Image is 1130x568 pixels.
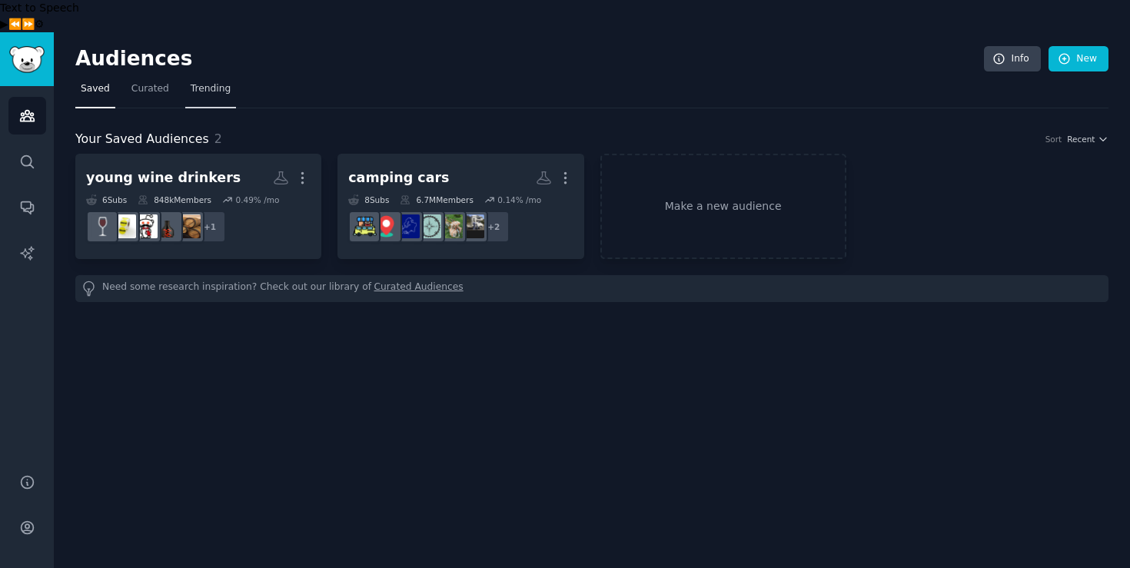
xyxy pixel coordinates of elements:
[134,214,158,238] img: tonightsdinner
[337,154,583,259] a: camping cars8Subs6.7MMembers0.14% /mo+2rvlifebicycletouringbikepackingEuropetravelroadtripadventu...
[155,214,179,238] img: naturalwine
[439,214,463,238] img: bicycletouring
[1049,46,1108,72] a: New
[460,214,484,238] img: rvlife
[138,194,211,205] div: 848k Members
[81,82,110,96] span: Saved
[75,275,1108,302] div: Need some research inspiration? Check out our library of
[353,214,377,238] img: adventuremobile
[235,194,279,205] div: 0.49 % /mo
[396,214,420,238] img: Europetravel
[112,214,136,238] img: WineEP
[1045,134,1062,144] div: Sort
[1067,134,1095,144] span: Recent
[75,47,984,71] h2: Audiences
[400,194,473,205] div: 6.7M Members
[477,211,510,243] div: + 2
[9,46,45,73] img: GummySearch logo
[374,214,398,238] img: roadtrip
[75,154,321,259] a: young wine drinkers6Subs848kMembers0.49% /mo+1WineStudynaturalwinetonightsdinnerWineEPwine
[191,82,231,96] span: Trending
[600,154,846,259] a: Make a new audience
[22,16,35,32] button: Forward
[374,281,464,297] a: Curated Audiences
[348,194,389,205] div: 8 Sub s
[185,77,236,108] a: Trending
[984,46,1041,72] a: Info
[177,214,201,238] img: WineStudy
[348,168,449,188] div: camping cars
[194,211,226,243] div: + 1
[8,16,22,32] button: Previous
[91,214,115,238] img: wine
[131,82,169,96] span: Curated
[497,194,541,205] div: 0.14 % /mo
[35,16,45,32] button: Settings
[1067,134,1108,144] button: Recent
[75,77,115,108] a: Saved
[126,77,174,108] a: Curated
[86,194,127,205] div: 6 Sub s
[417,214,441,238] img: bikepacking
[86,168,241,188] div: young wine drinkers
[214,131,222,146] span: 2
[75,130,209,149] span: Your Saved Audiences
